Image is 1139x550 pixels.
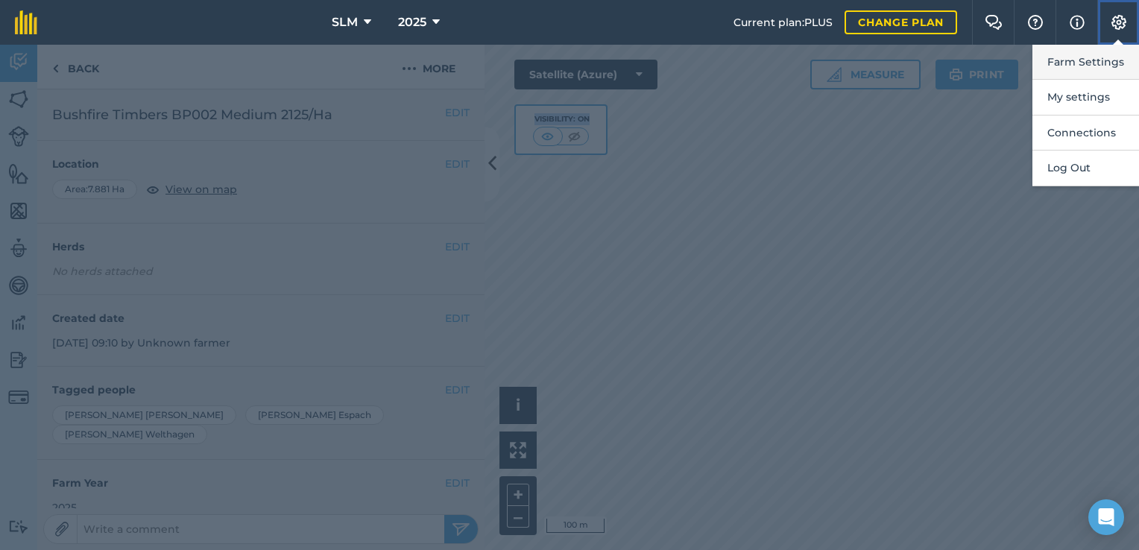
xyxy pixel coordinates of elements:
img: A cog icon [1110,15,1128,30]
button: My settings [1032,80,1139,115]
span: SLM [332,13,358,31]
button: Connections [1032,116,1139,151]
div: Open Intercom Messenger [1088,499,1124,535]
button: Farm Settings [1032,45,1139,80]
img: fieldmargin Logo [15,10,37,34]
span: 2025 [398,13,426,31]
a: Change plan [845,10,957,34]
img: svg+xml;base64,PHN2ZyB4bWxucz0iaHR0cDovL3d3dy53My5vcmcvMjAwMC9zdmciIHdpZHRoPSIxNyIgaGVpZ2h0PSIxNy... [1070,13,1085,31]
button: Log Out [1032,151,1139,186]
span: Current plan : PLUS [733,14,833,31]
img: A question mark icon [1026,15,1044,30]
img: Two speech bubbles overlapping with the left bubble in the forefront [985,15,1003,30]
